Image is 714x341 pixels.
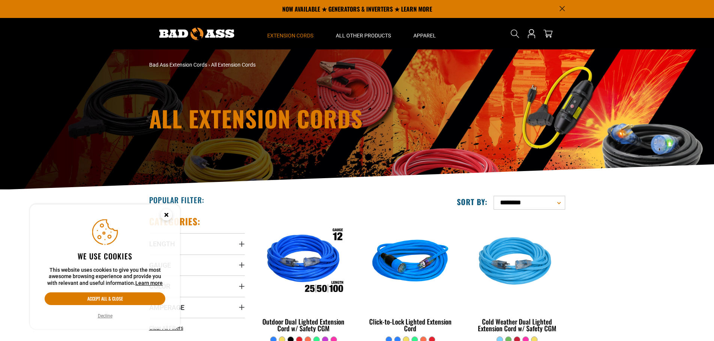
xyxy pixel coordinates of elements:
[149,233,245,254] summary: Length
[413,32,436,39] span: Apparel
[470,219,564,305] img: Light Blue
[256,219,351,305] img: Outdoor Dual Lighted Extension Cord w/ Safety CGM
[256,216,352,336] a: Outdoor Dual Lighted Extension Cord w/ Safety CGM Outdoor Dual Lighted Extension Cord w/ Safety CGM
[149,325,183,331] span: Clear All Filters
[149,255,245,275] summary: Gauge
[45,251,165,261] h2: We use cookies
[30,204,180,329] aside: Cookie Consent
[211,62,256,68] span: All Extension Cords
[135,280,163,286] a: Learn more
[45,267,165,287] p: This website uses cookies to give you the most awesome browsing experience and provide you with r...
[325,18,402,49] summary: All Other Products
[469,318,565,332] div: Cold Weather Dual Lighted Extension Cord w/ Safety CGM
[402,18,447,49] summary: Apparel
[149,297,245,318] summary: Amperage
[509,28,521,40] summary: Search
[256,18,325,49] summary: Extension Cords
[96,312,115,320] button: Decline
[149,107,423,130] h1: All Extension Cords
[159,28,234,40] img: Bad Ass Extension Cords
[256,318,352,332] div: Outdoor Dual Lighted Extension Cord w/ Safety CGM
[208,62,210,68] span: ›
[363,219,458,305] img: blue
[149,275,245,296] summary: Color
[457,197,488,207] label: Sort by:
[149,61,423,69] nav: breadcrumbs
[336,32,391,39] span: All Other Products
[45,292,165,305] button: Accept all & close
[362,216,458,336] a: blue Click-to-Lock Lighted Extension Cord
[267,32,313,39] span: Extension Cords
[362,318,458,332] div: Click-to-Lock Lighted Extension Cord
[469,216,565,336] a: Light Blue Cold Weather Dual Lighted Extension Cord w/ Safety CGM
[149,195,204,205] h2: Popular Filter:
[149,62,207,68] a: Bad Ass Extension Cords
